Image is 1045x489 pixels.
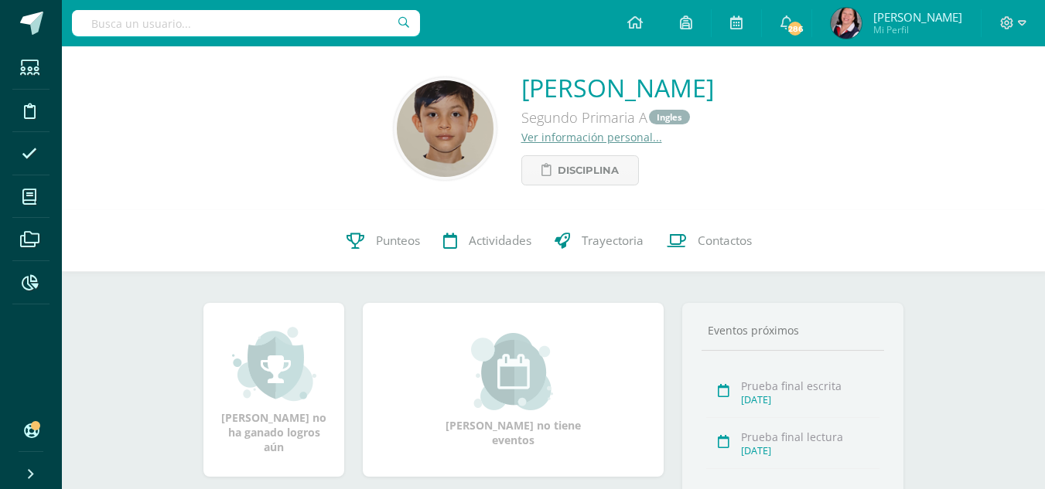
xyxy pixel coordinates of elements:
[831,8,862,39] img: ff0f9ace4d1c23045c539ed074e89c73.png
[471,333,555,410] img: event_small.png
[741,393,879,406] div: [DATE]
[232,325,316,402] img: achievement_small.png
[469,233,531,250] span: Actividades
[521,71,714,104] a: [PERSON_NAME]
[741,444,879,457] div: [DATE]
[543,210,655,272] a: Trayectoria
[655,210,763,272] a: Contactos
[521,104,714,130] div: Segundo Primaria A
[521,155,639,185] a: Disciplina
[558,156,619,185] span: Disciplina
[649,110,690,124] a: Ingles
[219,325,329,454] div: [PERSON_NAME] no ha ganado logros aún
[432,210,543,272] a: Actividades
[376,233,420,250] span: Punteos
[335,210,432,272] a: Punteos
[873,9,962,25] span: [PERSON_NAME]
[702,323,884,338] div: Eventos próximos
[873,23,962,36] span: Mi Perfil
[741,379,879,393] div: Prueba final escrita
[787,20,804,37] span: 286
[436,333,591,447] div: [PERSON_NAME] no tiene eventos
[698,233,752,250] span: Contactos
[741,430,879,444] div: Prueba final lectura
[521,130,662,144] a: Ver información personal...
[397,80,493,177] img: 981dd8266033751eb8c9bc34bc4f48d0.png
[582,233,644,250] span: Trayectoria
[72,10,420,36] input: Busca un usuario...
